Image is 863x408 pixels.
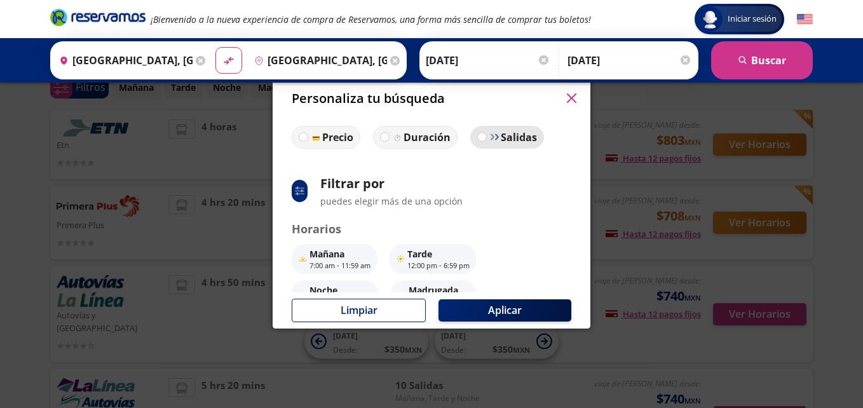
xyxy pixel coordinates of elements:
[50,8,146,27] i: Brand Logo
[723,13,782,25] span: Iniciar sesión
[292,244,377,275] button: Mañana7:00 am - 11:59 am
[797,11,813,27] button: English
[320,194,463,208] p: puedes elegir más de una opción
[309,261,370,271] p: 7:00 am - 11:59 am
[292,221,571,238] p: Horarios
[409,283,470,297] p: Madrugada
[711,41,813,79] button: Buscar
[391,280,476,311] button: Madrugada12:00 am - 6:59 am
[567,44,692,76] input: Opcional
[320,174,463,193] p: Filtrar por
[309,247,370,261] p: Mañana
[249,44,388,76] input: Buscar Destino
[292,299,426,322] button: Limpiar
[407,247,470,261] p: Tarde
[151,13,591,25] em: ¡Bienvenido a la nueva experiencia de compra de Reservamos, una forma más sencilla de comprar tus...
[292,280,378,311] button: Noche7:00 pm - 11:59 pm
[50,8,146,31] a: Brand Logo
[390,244,476,275] button: Tarde12:00 pm - 6:59 pm
[426,44,550,76] input: Elegir Fecha
[54,44,193,76] input: Buscar Origen
[322,130,353,145] p: Precio
[438,299,571,322] button: Aplicar
[407,261,470,271] p: 12:00 pm - 6:59 pm
[404,130,451,145] p: Duración
[501,130,537,145] p: Salidas
[309,283,372,297] p: Noche
[292,89,445,108] p: Personaliza tu búsqueda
